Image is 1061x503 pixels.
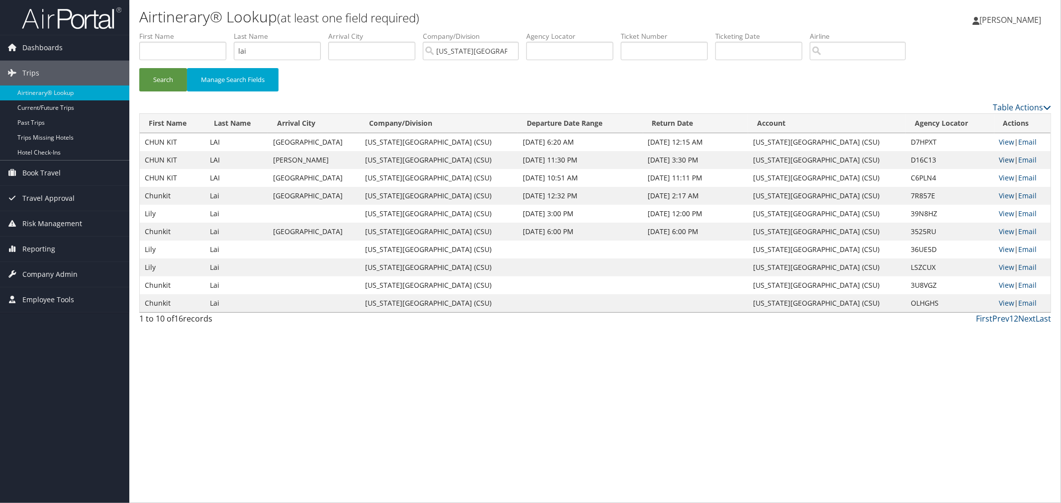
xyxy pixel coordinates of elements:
[140,258,205,276] td: Lily
[748,187,906,205] td: [US_STATE][GEOGRAPHIC_DATA] (CSU)
[277,9,419,26] small: (at least one field required)
[643,151,749,169] td: [DATE] 3:30 PM
[22,262,78,287] span: Company Admin
[22,6,121,30] img: airportal-logo.png
[643,223,749,241] td: [DATE] 6:00 PM
[994,205,1051,223] td: |
[999,280,1015,290] a: View
[174,313,183,324] span: 16
[328,31,423,41] label: Arrival City
[999,191,1015,200] a: View
[205,223,268,241] td: Lai
[360,276,518,294] td: [US_STATE][GEOGRAPHIC_DATA] (CSU)
[994,258,1051,276] td: |
[140,294,205,312] td: Chunkit
[748,133,906,151] td: [US_STATE][GEOGRAPHIC_DATA] (CSU)
[518,169,643,187] td: [DATE] 10:51 AM
[205,169,268,187] td: LAI
[140,133,205,151] td: CHUN KIT
[268,187,360,205] td: [GEOGRAPHIC_DATA]
[994,187,1051,205] td: |
[22,35,63,60] span: Dashboards
[906,258,994,276] td: LSZCUX
[140,151,205,169] td: CHUN KIT
[360,241,518,258] td: [US_STATE][GEOGRAPHIC_DATA] (CSU)
[1019,191,1037,200] a: Email
[205,114,268,133] th: Last Name: activate to sort column ascending
[205,276,268,294] td: Lai
[992,313,1009,324] a: Prev
[643,205,749,223] td: [DATE] 12:00 PM
[979,14,1041,25] span: [PERSON_NAME]
[999,155,1015,165] a: View
[268,151,360,169] td: [PERSON_NAME]
[360,133,518,151] td: [US_STATE][GEOGRAPHIC_DATA] (CSU)
[810,31,913,41] label: Airline
[972,5,1051,35] a: [PERSON_NAME]
[994,241,1051,258] td: |
[139,313,356,330] div: 1 to 10 of records
[748,276,906,294] td: [US_STATE][GEOGRAPHIC_DATA] (CSU)
[906,187,994,205] td: 7R857E
[994,276,1051,294] td: |
[1019,298,1037,308] a: Email
[906,151,994,169] td: D16C13
[1019,245,1037,254] a: Email
[906,241,994,258] td: 36UE5D
[976,313,992,324] a: First
[906,133,994,151] td: D7HPXT
[906,169,994,187] td: C6PLN4
[360,205,518,223] td: [US_STATE][GEOGRAPHIC_DATA] (CSU)
[526,31,621,41] label: Agency Locator
[993,102,1051,113] a: Table Actions
[643,187,749,205] td: [DATE] 2:17 AM
[994,169,1051,187] td: |
[621,31,715,41] label: Ticket Number
[999,137,1015,147] a: View
[994,114,1051,133] th: Actions
[518,187,643,205] td: [DATE] 12:32 PM
[643,169,749,187] td: [DATE] 11:11 PM
[360,258,518,276] td: [US_STATE][GEOGRAPHIC_DATA] (CSU)
[205,241,268,258] td: Lai
[268,223,360,241] td: [GEOGRAPHIC_DATA]
[518,114,643,133] th: Departure Date Range: activate to sort column ascending
[268,169,360,187] td: [GEOGRAPHIC_DATA]
[22,237,55,261] span: Reporting
[205,294,268,312] td: Lai
[22,186,75,211] span: Travel Approval
[748,241,906,258] td: [US_STATE][GEOGRAPHIC_DATA] (CSU)
[999,262,1015,272] a: View
[234,31,328,41] label: Last Name
[999,227,1015,236] a: View
[643,114,749,133] th: Return Date: activate to sort column ascending
[1018,313,1036,324] a: Next
[748,223,906,241] td: [US_STATE][GEOGRAPHIC_DATA] (CSU)
[748,169,906,187] td: [US_STATE][GEOGRAPHIC_DATA] (CSU)
[643,133,749,151] td: [DATE] 12:15 AM
[360,294,518,312] td: [US_STATE][GEOGRAPHIC_DATA] (CSU)
[906,276,994,294] td: 3U8VGZ
[748,258,906,276] td: [US_STATE][GEOGRAPHIC_DATA] (CSU)
[1009,313,1014,324] a: 1
[748,151,906,169] td: [US_STATE][GEOGRAPHIC_DATA] (CSU)
[715,31,810,41] label: Ticketing Date
[999,298,1015,308] a: View
[22,287,74,312] span: Employee Tools
[999,173,1015,182] a: View
[518,151,643,169] td: [DATE] 11:30 PM
[139,6,747,27] h1: Airtinerary® Lookup
[268,133,360,151] td: [GEOGRAPHIC_DATA]
[748,294,906,312] td: [US_STATE][GEOGRAPHIC_DATA] (CSU)
[205,258,268,276] td: Lai
[423,31,526,41] label: Company/Division
[140,223,205,241] td: Chunkit
[1019,262,1037,272] a: Email
[360,151,518,169] td: [US_STATE][GEOGRAPHIC_DATA] (CSU)
[360,223,518,241] td: [US_STATE][GEOGRAPHIC_DATA] (CSU)
[140,114,205,133] th: First Name: activate to sort column ascending
[140,276,205,294] td: Chunkit
[994,294,1051,312] td: |
[187,68,279,91] button: Manage Search Fields
[1019,227,1037,236] a: Email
